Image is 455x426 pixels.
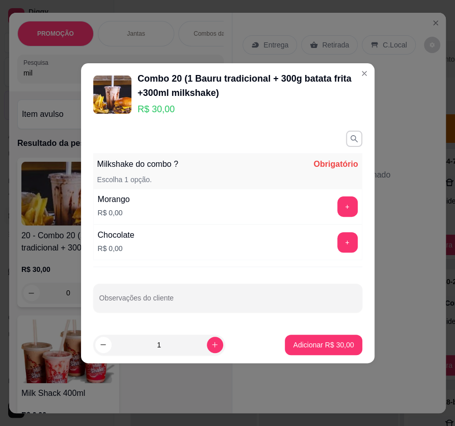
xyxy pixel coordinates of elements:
[207,337,223,353] button: increase-product-quantity
[337,232,358,253] button: add
[98,243,135,254] p: R$ 0,00
[337,196,358,217] button: add
[97,158,178,170] p: Milkshake do combo ?
[98,208,130,218] p: R$ 0,00
[293,340,354,350] p: Adicionar R$ 30,00
[98,193,130,206] div: Morango
[99,297,356,307] input: Observações do cliente
[138,71,362,100] div: Combo 20 (1 Bauru tradicional + 300g batata frita +300ml milkshake)
[97,174,152,185] p: Escolha 1 opção.
[356,65,372,82] button: Close
[93,76,131,114] img: product-image
[95,337,112,353] button: decrease-product-quantity
[285,335,362,355] button: Adicionar R$ 30,00
[138,102,362,116] p: R$ 30,00
[313,158,358,170] p: Obrigatório
[98,229,135,241] div: Chocolate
